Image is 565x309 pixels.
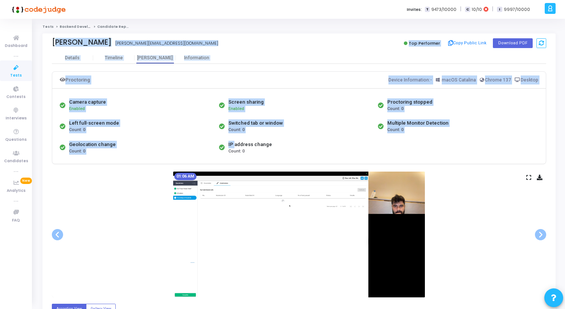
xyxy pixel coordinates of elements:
[65,55,80,61] div: Details
[20,178,32,184] span: New
[228,148,245,155] span: Count: 0
[228,127,245,133] span: Count: 0
[387,106,403,112] span: Count: 0
[115,40,218,47] div: [PERSON_NAME][EMAIL_ADDRESS][DOMAIN_NAME]
[6,94,26,100] span: Contests
[69,119,119,127] div: Left full-screen mode
[497,7,502,12] span: I
[12,217,20,224] span: FAQ
[485,77,511,83] span: Chrome 137
[4,158,28,164] span: Candidates
[105,55,123,61] div: Timeline
[521,77,538,83] span: Desktop
[42,24,556,29] nav: breadcrumb
[387,127,403,133] span: Count: 0
[504,6,530,13] span: 9997/10000
[446,38,489,49] button: Copy Public Link
[387,98,432,106] div: Proctoring stopped
[465,7,470,12] span: C
[228,141,272,148] div: IP address change
[228,119,283,127] div: Switched tab or window
[409,40,440,46] span: Top Performer
[407,6,422,13] label: Invites:
[9,2,66,17] img: logo
[69,106,85,111] span: Enabled
[228,98,264,106] div: Screen sharing
[69,127,85,133] span: Count: 0
[425,7,430,12] span: T
[442,77,476,83] span: macOS Catalina
[97,24,132,29] span: Candidate Report
[52,38,112,47] div: [PERSON_NAME]
[7,188,26,194] span: Analytics
[69,141,116,148] div: Geolocation change
[388,75,539,84] div: Device Information:-
[60,75,90,84] div: Proctoring
[173,172,425,297] img: screenshot-1757619389615.jpeg
[174,173,196,180] mat-chip: 01:06 AM
[6,115,27,122] span: Interviews
[387,119,449,127] div: Multiple Monitor Detection
[10,72,22,79] span: Tests
[69,98,106,106] div: Camera capture
[42,24,54,29] a: Tests
[493,38,533,48] button: Download PDF
[228,106,244,111] span: Enabled
[176,55,217,61] div: Information
[460,5,461,13] span: |
[431,6,456,13] span: 9473/10000
[492,5,493,13] span: |
[5,137,27,143] span: Questions
[134,55,176,61] div: [PERSON_NAME]
[472,6,482,13] span: 10/10
[60,24,122,29] a: Backend Developer Assessment
[5,43,27,49] span: Dashboard
[69,148,85,155] span: Count: 0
